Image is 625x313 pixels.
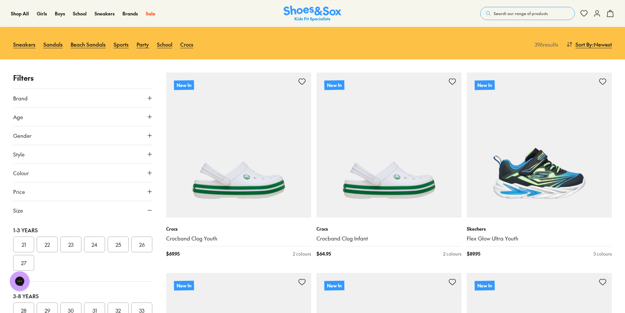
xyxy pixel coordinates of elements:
div: 1-3 Years [13,226,153,234]
span: Colour [13,169,29,177]
a: New In [166,73,311,218]
iframe: Gorgias live chat messenger [7,269,33,293]
a: Sandals [43,37,63,52]
p: Filters [13,73,153,83]
span: $ 89.95 [467,250,480,257]
p: New In [475,80,495,90]
span: Style [13,150,25,158]
a: Beach Sandals [71,37,106,52]
a: New In [467,73,612,218]
button: 21 [13,237,34,252]
div: 3-8 Years [13,292,153,300]
a: Shoes & Sox [284,6,341,22]
a: Crocs [180,37,193,52]
button: Gender [13,126,153,145]
p: Crocs [316,225,462,232]
span: $ 64.95 [316,250,331,257]
button: Search our range of products [480,7,575,20]
button: Size [13,201,153,219]
img: SNS_Logo_Responsive.svg [284,6,341,22]
button: 27 [13,255,34,271]
p: Crocs [166,225,311,232]
p: New In [174,80,194,90]
p: New In [475,281,495,290]
div: 2 colours [443,250,462,257]
a: Shop All [11,10,29,17]
a: Boys [55,10,65,17]
div: 3 colours [593,250,612,257]
a: Crocband Clog Infant [316,235,462,242]
button: Brand [13,89,153,107]
a: Crocband Clog Youth [166,235,311,242]
button: 22 [37,237,58,252]
span: Gender [13,132,32,139]
a: School [73,10,87,17]
a: Sports [114,37,129,52]
span: Brand [13,94,28,102]
a: Girls [37,10,47,17]
button: 23 [60,237,81,252]
span: Size [13,206,23,214]
button: 26 [131,237,152,252]
button: 24 [84,237,105,252]
a: Party [137,37,149,52]
span: Age [13,113,23,121]
span: : Newest [592,40,612,48]
p: 396 results [532,40,558,48]
span: Sort By [575,40,592,48]
div: 2 colours [293,250,311,257]
p: Skechers [467,225,612,232]
span: Search our range of products [494,10,548,16]
button: Colour [13,164,153,182]
a: School [157,37,172,52]
a: New In [316,73,462,218]
a: Sneakers [95,10,115,17]
button: Sort By:Newest [566,37,612,52]
a: Flex Glow Ultra Youth [467,235,612,242]
button: Style [13,145,153,163]
button: Age [13,108,153,126]
a: Brands [122,10,138,17]
p: New In [324,80,344,90]
span: Price [13,188,25,196]
p: New In [174,281,194,290]
button: Price [13,182,153,201]
a: Sale [146,10,155,17]
p: New In [324,281,344,290]
span: $ 69.95 [166,250,180,257]
a: Sneakers [13,37,35,52]
button: 25 [108,237,129,252]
